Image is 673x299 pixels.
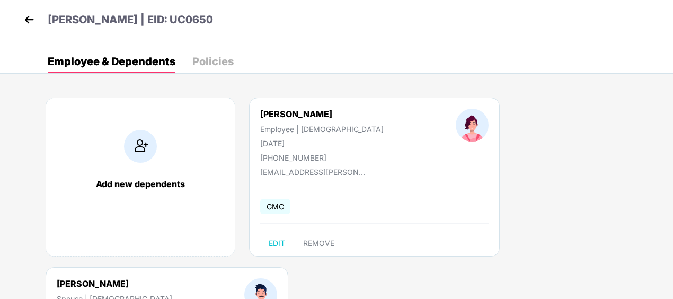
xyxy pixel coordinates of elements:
[295,235,343,252] button: REMOVE
[260,199,290,214] span: GMC
[269,239,285,248] span: EDIT
[260,125,384,134] div: Employee | [DEMOGRAPHIC_DATA]
[260,235,294,252] button: EDIT
[21,12,37,28] img: back
[192,56,234,67] div: Policies
[456,109,489,142] img: profileImage
[260,109,384,119] div: [PERSON_NAME]
[57,278,172,289] div: [PERSON_NAME]
[260,168,366,177] div: [EMAIL_ADDRESS][PERSON_NAME][DOMAIN_NAME]
[303,239,334,248] span: REMOVE
[48,56,175,67] div: Employee & Dependents
[124,130,157,163] img: addIcon
[57,179,224,189] div: Add new dependents
[48,12,213,28] p: [PERSON_NAME] | EID: UC0650
[260,139,384,148] div: [DATE]
[260,153,384,162] div: [PHONE_NUMBER]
